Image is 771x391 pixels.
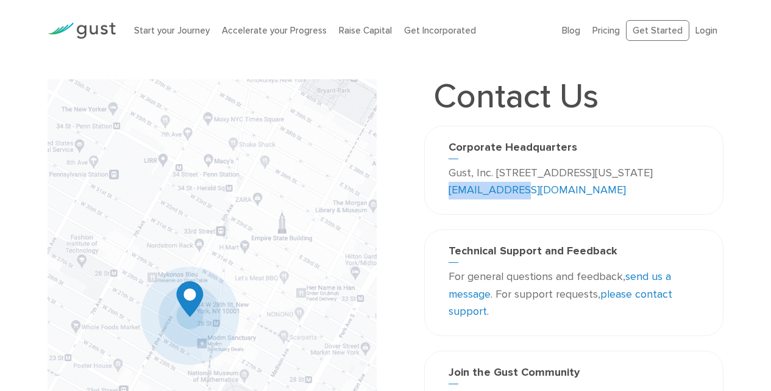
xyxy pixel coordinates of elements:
a: Raise Capital [339,25,392,36]
a: Blog [562,25,580,36]
a: send us a message [449,270,671,301]
a: Login [695,25,717,36]
img: Gust Logo [48,23,116,39]
h3: Join the Gust Community [449,366,699,384]
a: Start your Journey [134,25,210,36]
a: Accelerate your Progress [222,25,327,36]
a: [EMAIL_ADDRESS][DOMAIN_NAME] [449,184,626,196]
h3: Corporate Headquarters [449,141,699,159]
h1: Contact Us [424,79,608,113]
a: Get Incorporated [404,25,476,36]
a: Get Started [626,20,689,41]
p: For general questions and feedback, . For support requests, . [449,268,699,321]
h3: Technical Support and Feedback [449,245,699,263]
p: Gust, Inc. [STREET_ADDRESS][US_STATE] [449,165,699,200]
a: Pricing [592,25,620,36]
